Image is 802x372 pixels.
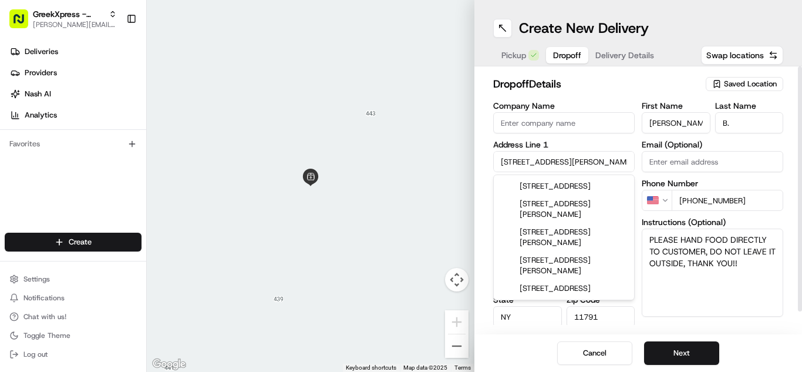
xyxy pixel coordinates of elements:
[5,309,141,325] button: Chat with us!
[496,195,632,223] div: [STREET_ADDRESS][PERSON_NAME]
[595,49,654,61] span: Delivery Details
[445,310,469,334] button: Zoom in
[672,190,783,211] input: Enter phone number
[95,226,193,247] a: 💻API Documentation
[642,324,783,336] button: Advanced
[642,218,783,226] label: Instructions (Optional)
[25,110,57,120] span: Analytics
[567,306,635,327] input: Enter zip code
[644,341,719,365] button: Next
[5,346,141,363] button: Log out
[5,5,122,33] button: GreekXpress - Plainview[PERSON_NAME][EMAIL_ADDRESS][DOMAIN_NAME]
[5,106,146,125] a: Analytics
[5,271,141,287] button: Settings
[23,331,70,340] span: Toggle Theme
[5,290,141,306] button: Notifications
[493,112,635,133] input: Enter company name
[5,135,141,153] div: Favorites
[496,177,632,195] div: [STREET_ADDRESS]
[36,182,86,192] span: Regen Pajulas
[23,183,33,192] img: 1736555255976-a54dd68f-1ca7-489b-9aae-adbdc363a1c4
[117,260,142,269] span: Pylon
[25,68,57,78] span: Providers
[150,357,188,372] img: Google
[31,76,194,88] input: Clear
[5,63,146,82] a: Providers
[99,232,109,242] div: 💻
[715,112,784,133] input: Enter last name
[5,85,146,103] a: Nash AI
[496,223,632,252] div: [STREET_ADDRESS][PERSON_NAME]
[23,350,48,359] span: Log out
[493,102,635,110] label: Company Name
[25,46,58,57] span: Deliveries
[642,140,783,149] label: Email (Optional)
[25,89,51,99] span: Nash AI
[642,102,710,110] label: First Name
[5,233,141,252] button: Create
[642,229,783,317] textarea: PLEASE HAND FOOD DIRECTLY TO CUSTOMER, DO NOT LEAVE IT OUTSIDE, THANK YOU!!
[95,182,119,192] span: [DATE]
[111,231,188,243] span: API Documentation
[23,274,50,284] span: Settings
[12,153,75,162] div: Past conversations
[642,324,679,336] label: Advanced
[69,237,92,247] span: Create
[12,112,33,133] img: 1736555255976-a54dd68f-1ca7-489b-9aae-adbdc363a1c4
[642,112,710,133] input: Enter first name
[12,12,35,35] img: Nash
[445,334,469,358] button: Zoom out
[724,79,777,89] span: Saved Location
[12,232,21,242] div: 📗
[557,341,632,365] button: Cancel
[493,296,562,304] label: State
[150,357,188,372] a: Open this area in Google Maps (opens a new window)
[403,364,447,371] span: Map data ©2025
[501,49,526,61] span: Pickup
[40,112,193,124] div: Start new chat
[715,102,784,110] label: Last Name
[493,175,635,300] div: Suggestions
[88,182,92,192] span: •
[83,259,142,269] a: Powered byPylon
[23,231,90,243] span: Knowledge Base
[33,8,104,20] button: GreekXpress - Plainview
[706,76,783,92] button: Saved Location
[567,296,635,304] label: Zip Code
[493,306,562,327] input: Enter state
[23,312,66,321] span: Chat with us!
[200,116,214,130] button: Start new chat
[5,327,141,344] button: Toggle Theme
[33,20,117,29] button: [PERSON_NAME][EMAIL_ADDRESS][DOMAIN_NAME]
[519,19,649,38] h1: Create New Delivery
[642,151,783,172] input: Enter email address
[7,226,95,247] a: 📗Knowledge Base
[23,293,65,303] span: Notifications
[445,268,469,291] button: Map camera controls
[493,151,635,172] input: Enter address
[40,124,149,133] div: We're available if you need us!
[496,280,632,297] div: [STREET_ADDRESS]
[12,47,214,66] p: Welcome 👋
[493,140,635,149] label: Address Line 1
[701,46,783,65] button: Swap locations
[346,364,396,372] button: Keyboard shortcuts
[706,49,764,61] span: Swap locations
[5,42,146,61] a: Deliveries
[454,364,471,371] a: Terms
[493,76,699,92] h2: dropoff Details
[182,150,214,165] button: See all
[642,179,783,187] label: Phone Number
[12,171,31,190] img: Regen Pajulas
[496,252,632,280] div: [STREET_ADDRESS][PERSON_NAME]
[553,49,581,61] span: Dropoff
